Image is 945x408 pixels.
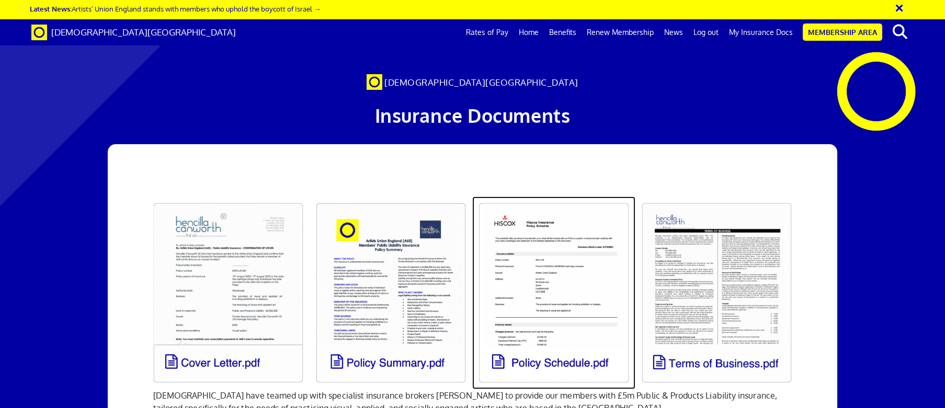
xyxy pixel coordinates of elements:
[30,4,72,13] strong: Latest News:
[582,19,659,45] a: Renew Membership
[544,19,582,45] a: Benefits
[24,19,244,45] a: Brand [DEMOGRAPHIC_DATA][GEOGRAPHIC_DATA]
[884,21,916,43] button: search
[51,27,236,38] span: [DEMOGRAPHIC_DATA][GEOGRAPHIC_DATA]
[384,77,578,88] span: [DEMOGRAPHIC_DATA][GEOGRAPHIC_DATA]
[724,19,798,45] a: My Insurance Docs
[375,103,571,127] span: Insurance Documents
[30,4,321,13] a: Latest News:Artists’ Union England stands with members who uphold the boycott of Israel →
[461,19,514,45] a: Rates of Pay
[659,19,688,45] a: News
[688,19,724,45] a: Log out
[514,19,544,45] a: Home
[803,24,882,41] a: Membership Area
